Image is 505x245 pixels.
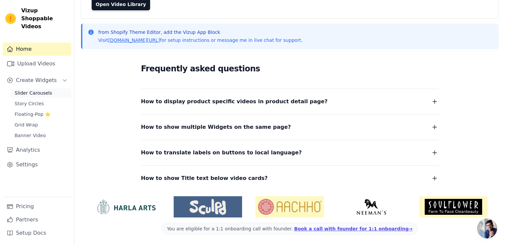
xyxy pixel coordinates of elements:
img: HarlaArts [92,199,160,215]
button: How to show multiple Widgets on the same page? [141,122,439,132]
span: How to show Title text below video cards? [141,174,268,183]
a: Story Circles [11,99,71,108]
h2: Frequently asked questions [141,62,439,75]
a: [DOMAIN_NAME][URL] [108,38,160,43]
button: How to show Title text below video cards? [141,174,439,183]
a: Settings [3,158,71,171]
span: Slider Carousels [15,90,52,96]
img: Neeman's [337,199,406,215]
a: Upload Videos [3,57,71,70]
a: Slider Carousels [11,88,71,98]
a: Floating-Pop ⭐ [11,110,71,119]
button: How to translate labels on buttons to local language? [141,148,439,157]
img: Sculpd US [174,199,242,215]
a: Setup Docs [3,226,71,240]
p: from Shopify Theme Editor, add the Vizup App Block [98,29,302,36]
span: Create Widgets [16,76,57,84]
img: Aachho [255,196,324,217]
img: Soulflower [419,196,488,217]
span: Floating-Pop ⭐ [15,111,50,118]
img: Vizup [5,13,16,24]
p: Visit for setup instructions or message me in live chat for support. [98,37,302,43]
span: Vizup Shoppable Videos [21,7,69,31]
a: Analytics [3,143,71,157]
a: Book a call with founder for 1:1 onboarding [294,226,412,231]
span: How to display product specific videos in product detail page? [141,97,328,106]
a: Home [3,42,71,56]
span: How to translate labels on buttons to local language? [141,148,302,157]
a: Open chat [477,218,497,238]
a: Banner Video [11,131,71,140]
span: Story Circles [15,100,44,107]
button: Create Widgets [3,74,71,87]
span: How to show multiple Widgets on the same page? [141,122,291,132]
button: How to display product specific videos in product detail page? [141,97,439,106]
span: Grid Wrap [15,122,38,128]
a: Pricing [3,200,71,213]
a: Grid Wrap [11,120,71,129]
span: Banner Video [15,132,46,139]
a: Partners [3,213,71,226]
